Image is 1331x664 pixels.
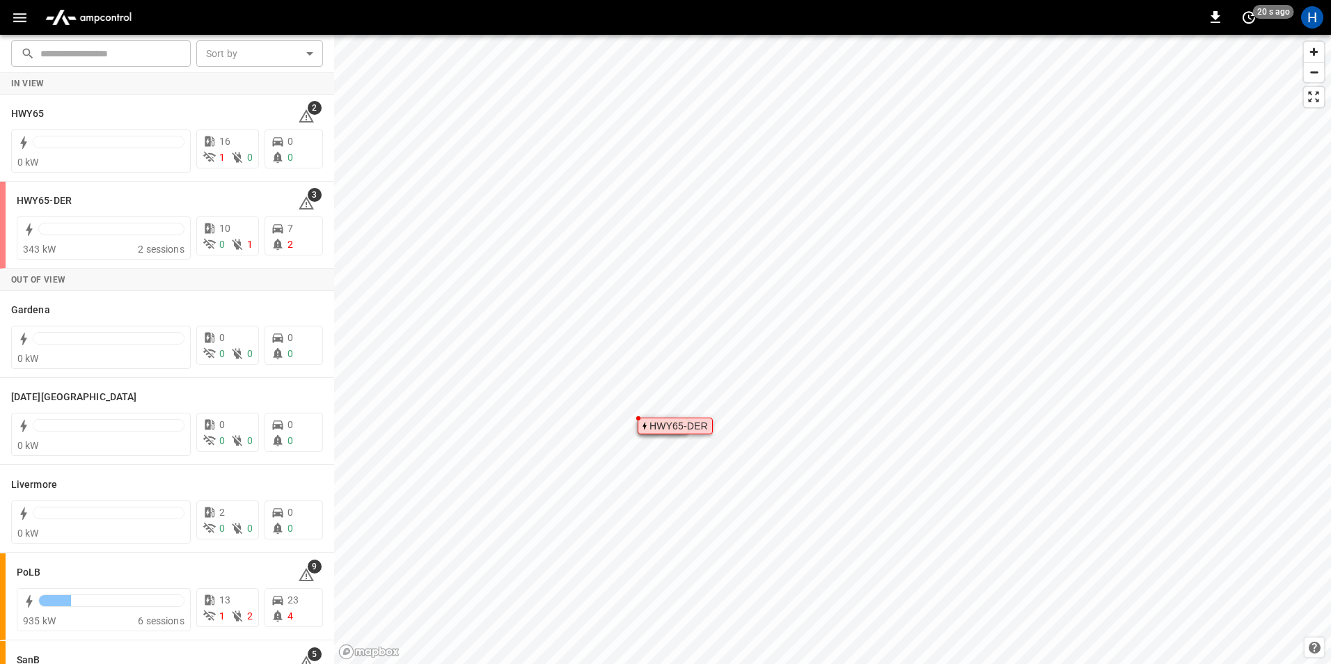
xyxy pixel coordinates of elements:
span: 7 [288,223,293,234]
span: 0 [219,332,225,343]
span: 1 [219,610,225,622]
span: 2 [247,610,253,622]
span: 1 [247,239,253,250]
span: Zoom out [1304,63,1324,82]
span: 1 [219,152,225,163]
span: 0 [288,523,293,534]
span: 0 [247,523,253,534]
img: ampcontrol.io logo [40,4,137,31]
span: 0 [288,136,293,147]
span: 0 [247,435,253,446]
span: 9 [308,560,322,574]
h6: PoLB [17,565,40,580]
strong: In View [11,79,45,88]
h6: Livermore [11,477,57,493]
span: 0 [247,152,253,163]
span: 0 [247,348,253,359]
span: 0 [219,435,225,446]
span: 0 [219,419,225,430]
div: Map marker [638,418,713,434]
span: 10 [219,223,230,234]
span: 0 [219,348,225,359]
button: Zoom in [1304,42,1324,62]
span: 0 kW [17,157,39,168]
span: 6 sessions [138,615,184,626]
h6: Gardena [11,303,50,318]
span: 2 sessions [138,244,184,255]
span: 0 [288,507,293,518]
span: 3 [308,188,322,202]
button: Zoom out [1304,62,1324,82]
h6: Karma Center [11,390,136,405]
span: 0 kW [17,528,39,539]
canvas: Map [334,35,1331,664]
span: 0 [219,523,225,534]
span: 4 [288,610,293,622]
span: 16 [219,136,230,147]
span: 2 [288,239,293,250]
a: Mapbox homepage [338,644,400,660]
span: 0 [288,152,293,163]
h6: HWY65-DER [17,193,72,209]
span: 343 kW [23,244,56,255]
span: 2 [219,507,225,518]
span: 0 kW [17,440,39,451]
button: set refresh interval [1238,6,1260,29]
span: 0 [288,348,293,359]
span: 0 [288,419,293,430]
span: 0 [219,239,225,250]
span: 935 kW [23,615,56,626]
span: 13 [219,594,230,606]
span: 5 [308,647,322,661]
span: 20 s ago [1253,5,1294,19]
div: HWY65-DER [649,422,708,430]
span: 0 kW [17,353,39,364]
strong: Out of View [11,275,65,285]
span: 0 [288,332,293,343]
span: 23 [288,594,299,606]
h6: HWY65 [11,106,45,122]
div: profile-icon [1301,6,1323,29]
span: 2 [308,101,322,115]
span: 0 [288,435,293,446]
